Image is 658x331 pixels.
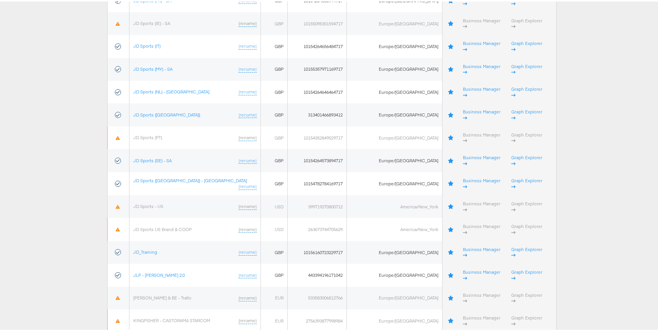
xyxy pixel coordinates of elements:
[288,262,347,285] td: 443394196171042
[239,156,257,163] a: (rename)
[463,199,501,211] a: Business Manager
[133,202,163,208] a: JD Sports - US
[261,102,288,125] td: GBP
[288,308,347,331] td: 2756393877998984
[463,130,501,142] a: Business Manager
[511,176,542,188] a: Graph Explorer
[261,57,288,79] td: GBP
[133,293,191,299] a: [PERSON_NAME] & BE - Trafic
[511,85,542,96] a: Graph Explorer
[511,16,542,28] a: Graph Explorer
[133,110,200,116] a: JD Sports ([GEOGRAPHIC_DATA])
[288,148,347,170] td: 10154264573894717
[239,42,257,48] a: (rename)
[261,308,288,331] td: EUR
[347,285,443,308] td: Europe/[GEOGRAPHIC_DATA]
[463,16,501,28] a: Business Manager
[511,153,542,165] a: Graph Explorer
[347,11,443,33] td: Europe/[GEOGRAPHIC_DATA]
[347,125,443,148] td: Europe/[GEOGRAPHIC_DATA]
[133,87,209,93] a: JD Sports (NL) - [GEOGRAPHIC_DATA]
[463,313,501,325] a: Business Manager
[133,176,247,182] a: JD Sports ([GEOGRAPHIC_DATA]) - [GEOGRAPHIC_DATA]
[347,262,443,285] td: Europe/[GEOGRAPHIC_DATA]
[511,313,542,325] a: Graph Explorer
[511,107,542,119] a: Graph Explorer
[261,194,288,216] td: USD
[288,57,347,79] td: 10155357971169717
[261,285,288,308] td: EUR
[133,19,170,25] a: JD Sports (IE) - SA
[261,171,288,194] td: GBP
[511,268,542,279] a: Graph Explorer
[261,148,288,170] td: GBP
[288,125,347,148] td: 10154352849529717
[261,262,288,285] td: GBP
[347,308,443,331] td: Europe/[GEOGRAPHIC_DATA]
[347,57,443,79] td: Europe/[GEOGRAPHIC_DATA]
[288,79,347,102] td: 10154264646464717
[288,11,347,33] td: 10155095301594717
[133,65,172,70] a: JD Sports (MY) - SA
[133,248,157,253] a: JD_Training
[133,225,192,231] a: JD Sports US Brand & COOP
[239,293,257,300] a: (rename)
[261,240,288,262] td: GBP
[347,79,443,102] td: Europe/[GEOGRAPHIC_DATA]
[463,39,501,51] a: Business Manager
[288,216,347,239] td: 263673744705629
[261,33,288,56] td: GBP
[347,148,443,170] td: Europe/[GEOGRAPHIC_DATA]
[347,102,443,125] td: Europe/[GEOGRAPHIC_DATA]
[463,291,501,303] a: Business Manager
[511,39,542,51] a: Graph Explorer
[239,248,257,254] a: (rename)
[347,171,443,194] td: Europe/[GEOGRAPHIC_DATA]
[133,316,210,322] a: KINGFISHER - CASTORAMA STARCOM
[133,156,172,162] a: JD Sports (SE) - SA
[133,133,162,139] a: JD Sports (PT)
[239,19,257,25] a: (rename)
[261,79,288,102] td: GBP
[288,33,347,56] td: 10154264656484717
[288,171,347,194] td: 10154782784169717
[463,153,501,165] a: Business Manager
[261,216,288,239] td: USD
[347,194,443,216] td: America/New_York
[511,291,542,303] a: Graph Explorer
[239,271,257,277] a: (rename)
[463,85,501,96] a: Business Manager
[511,245,542,257] a: Graph Explorer
[239,225,257,231] a: (rename)
[239,182,257,188] a: (rename)
[511,222,542,234] a: Graph Explorer
[347,216,443,239] td: America/New_York
[347,240,443,262] td: Europe/[GEOGRAPHIC_DATA]
[239,133,257,140] a: (rename)
[239,316,257,323] a: (rename)
[463,245,501,257] a: Business Manager
[463,176,501,188] a: Business Manager
[288,102,347,125] td: 313401466893412
[288,285,347,308] td: 533583006812766
[261,11,288,33] td: GBP
[511,130,542,142] a: Graph Explorer
[133,42,161,47] a: JD Sports (IT)
[511,62,542,74] a: Graph Explorer
[347,33,443,56] td: Europe/[GEOGRAPHIC_DATA]
[239,87,257,94] a: (rename)
[261,125,288,148] td: GBP
[239,202,257,208] a: (rename)
[511,199,542,211] a: Graph Explorer
[463,107,501,119] a: Business Manager
[239,65,257,71] a: (rename)
[288,240,347,262] td: 10156160723229717
[239,110,257,117] a: (rename)
[463,222,501,234] a: Business Manager
[288,194,347,216] td: 399719270800712
[463,268,501,279] a: Business Manager
[133,271,185,276] a: JLP - [PERSON_NAME] 2.0
[463,62,501,74] a: Business Manager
